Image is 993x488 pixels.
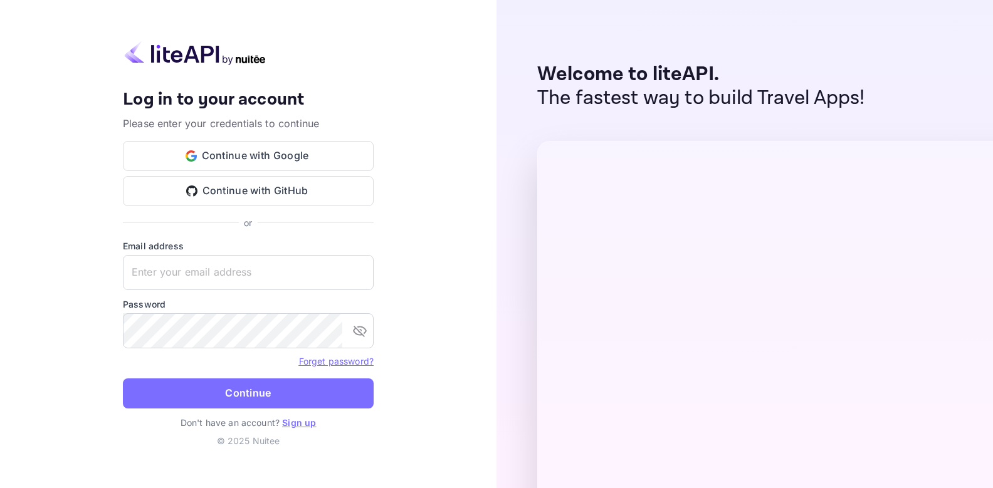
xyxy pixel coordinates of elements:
[123,141,374,171] button: Continue with Google
[123,298,374,311] label: Password
[282,417,316,428] a: Sign up
[123,416,374,429] p: Don't have an account?
[123,434,374,447] p: © 2025 Nuitee
[123,255,374,290] input: Enter your email address
[347,318,372,343] button: toggle password visibility
[123,378,374,408] button: Continue
[244,216,252,229] p: or
[299,355,374,367] a: Forget password?
[123,176,374,206] button: Continue with GitHub
[123,239,374,252] label: Email address
[123,89,374,111] h4: Log in to your account
[537,63,865,86] p: Welcome to liteAPI.
[123,116,374,131] p: Please enter your credentials to continue
[537,86,865,110] p: The fastest way to build Travel Apps!
[299,356,374,366] a: Forget password?
[123,41,267,65] img: liteapi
